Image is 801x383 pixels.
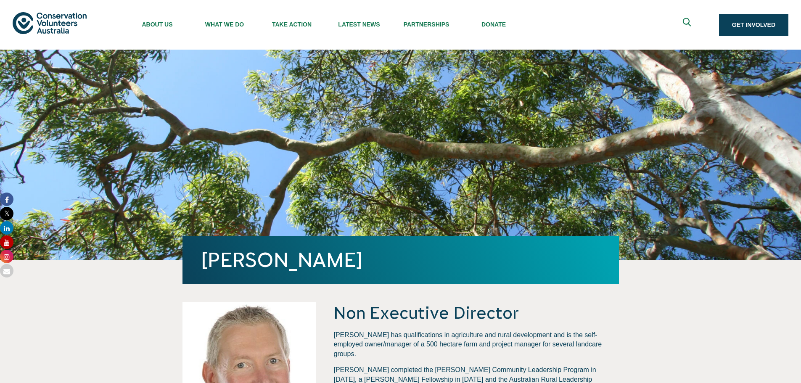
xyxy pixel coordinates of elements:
[678,15,698,35] button: Expand search box Close search box
[13,12,87,34] img: logo.svg
[719,14,788,36] a: Get Involved
[191,21,258,28] span: What We Do
[201,248,600,271] h1: [PERSON_NAME]
[258,21,325,28] span: Take Action
[682,18,693,32] span: Expand search box
[393,21,460,28] span: Partnerships
[460,21,527,28] span: Donate
[333,302,619,324] h4: Non Executive Director
[124,21,191,28] span: About Us
[325,21,393,28] span: Latest News
[333,330,619,359] p: [PERSON_NAME] has qualifications in agriculture and rural development and is the self-employed ow...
